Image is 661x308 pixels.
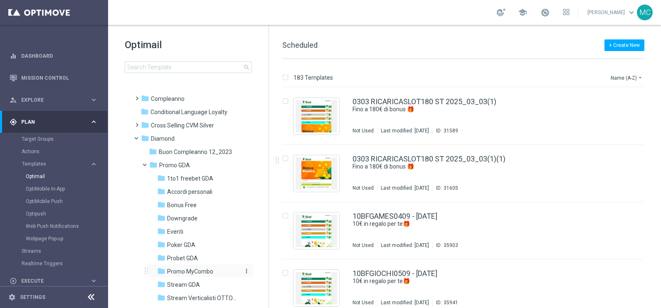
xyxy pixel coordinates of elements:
[141,134,149,142] i: folder
[157,293,165,302] i: folder
[274,202,659,259] div: Press SPACE to select this row.
[167,281,200,288] span: Stream GDA
[274,88,659,145] div: Press SPACE to select this row.
[157,214,165,222] i: folder
[167,254,198,262] span: Probet GDA
[627,8,636,17] span: keyboard_arrow_down
[353,270,437,277] a: 10BFGIOCHI0509 - [DATE]
[22,245,107,257] div: Streams
[157,254,165,262] i: folder
[167,294,239,302] span: Stream Verticalisti OTTOBRE
[242,267,250,275] button: more_vert
[167,215,197,222] span: Downgrade
[10,45,98,67] div: Dashboard
[90,96,98,104] i: keyboard_arrow_right
[141,94,149,103] i: folder
[125,61,252,73] input: Search Template
[282,41,318,49] span: Scheduled
[432,299,458,306] div: ID:
[151,135,175,142] span: Diamond
[353,299,374,306] div: Not Used
[432,242,458,249] div: ID:
[167,241,195,249] span: Poker GDA
[9,278,98,284] button: play_circle_outline Execute keyboard_arrow_right
[90,118,98,126] i: keyboard_arrow_right
[353,105,609,113] div: Fino a 180€ di bonus 🎁​
[167,188,212,196] span: Accordi personali
[26,220,107,232] div: Web Push Notifications
[150,108,227,116] span: Conditional Language Loyalty
[10,118,17,126] i: gps_fixed
[167,228,183,235] span: Eventi
[26,208,107,220] div: Optipush
[26,173,86,180] a: Optimail
[243,268,250,274] i: more_vert
[353,277,609,285] div: 10€ in regalo per te🎁
[637,74,644,81] i: arrow_drop_down
[21,98,90,103] span: Explore
[141,108,149,116] i: folder
[141,121,149,129] i: folder
[22,136,86,142] a: Target Groups
[21,279,90,284] span: Execute
[157,240,165,249] i: folder
[10,96,90,104] div: Explore
[274,145,659,202] div: Press SPACE to select this row.
[167,175,213,182] span: 1to1 freebet GDA
[353,220,609,228] div: 10€ in regalo per te🎁
[167,268,213,275] span: Promo MyCombo
[8,293,16,301] i: settings
[9,75,98,81] button: Mission Control
[21,45,98,67] a: Dashboard
[26,235,86,242] a: Webpage Pop-up
[26,183,107,195] div: OptiMobile In-App
[22,248,86,254] a: Streams
[353,155,506,163] a: 0303 RICARICASLOT180 ST 2025_03_03(1)(1)
[90,277,98,285] i: keyboard_arrow_right
[353,213,437,220] a: 10BFGAMES0409 - [DATE]
[22,161,98,167] button: Templates keyboard_arrow_right
[22,133,107,145] div: Target Groups
[10,52,17,60] i: equalizer
[353,185,374,191] div: Not Used
[26,210,86,217] a: Optipush
[9,53,98,59] button: equalizer Dashboard
[26,198,86,205] a: OptiMobile Push
[377,185,432,191] div: Last modified: [DATE]
[637,5,653,20] div: MC
[353,220,589,228] a: 10€ in regalo per te🎁
[518,8,527,17] span: school
[296,215,337,247] img: 35903.jpeg
[157,200,165,209] i: folder
[10,67,98,89] div: Mission Control
[21,120,90,125] span: Plan
[151,122,214,129] span: Cross Selling CVM Silver
[157,227,165,235] i: folder
[10,96,17,104] i: person_search
[353,242,374,249] div: Not Used
[296,100,337,132] img: 31589.jpeg
[9,97,98,103] button: person_search Explore keyboard_arrow_right
[604,39,644,51] button: + Create New
[296,272,337,304] img: 35941.jpeg
[353,163,609,171] div: Fino a 180€ di bonus 🎁​
[167,201,197,209] span: Bonus Free
[151,95,185,103] span: Compleanno
[377,127,432,134] div: Last modified: [DATE]
[353,98,496,105] a: 0303 RICARICASLOT180 ST 2025_03_03(1)
[157,187,165,196] i: folder
[444,185,458,191] div: 31605
[353,277,589,285] a: 10€ in regalo per te🎁
[444,127,458,134] div: 31589
[20,295,45,300] a: Settings
[432,185,458,191] div: ID:
[9,119,98,125] button: gps_fixed Plan keyboard_arrow_right
[444,242,458,249] div: 35903
[22,257,107,270] div: Realtime Triggers
[21,67,98,89] a: Mission Control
